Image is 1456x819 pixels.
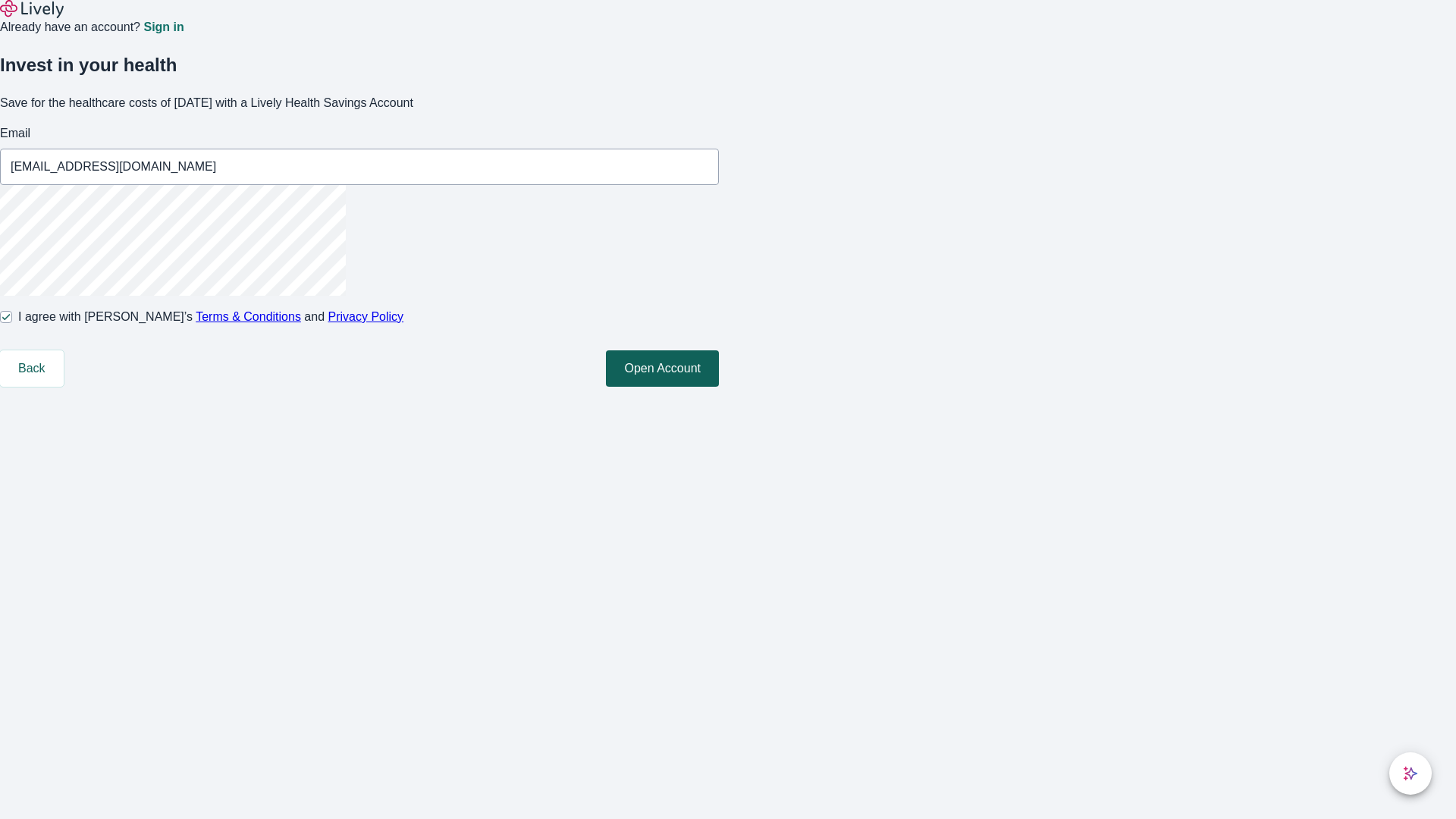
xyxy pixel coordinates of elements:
a: Privacy Policy [328,310,404,323]
button: Open Account [606,350,719,387]
a: Sign in [143,21,184,33]
span: I agree with [PERSON_NAME]’s and [18,308,403,326]
button: chat [1389,752,1432,795]
a: Terms & Conditions [196,310,301,323]
svg: Lively AI Assistant [1403,766,1418,781]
